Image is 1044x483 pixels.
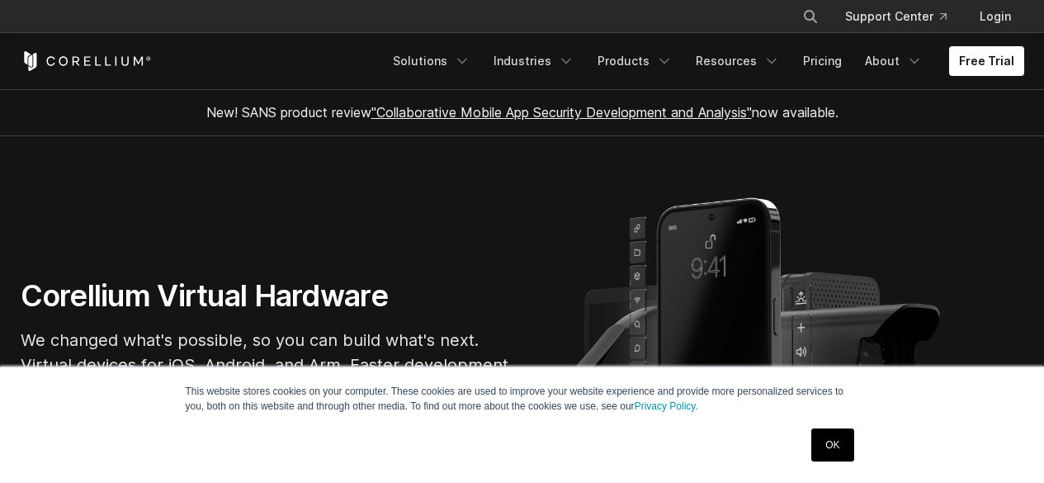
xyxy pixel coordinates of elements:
a: "Collaborative Mobile App Security Development and Analysis" [371,104,752,121]
p: We changed what's possible, so you can build what's next. Virtual devices for iOS, Android, and A... [21,328,516,402]
a: Pricing [793,46,852,76]
h1: Corellium Virtual Hardware [21,277,516,315]
p: This website stores cookies on your computer. These cookies are used to improve your website expe... [186,384,859,414]
div: Navigation Menu [383,46,1024,76]
a: Solutions [383,46,480,76]
button: Search [796,2,825,31]
a: About [855,46,933,76]
div: Navigation Menu [782,2,1024,31]
a: Corellium Home [21,51,152,71]
span: New! SANS product review now available. [206,104,839,121]
a: Free Trial [949,46,1024,76]
a: Industries [484,46,584,76]
a: Products [588,46,683,76]
a: Privacy Policy. [635,400,698,412]
a: Support Center [832,2,960,31]
a: Resources [686,46,790,76]
a: Login [966,2,1024,31]
a: OK [811,429,853,462]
